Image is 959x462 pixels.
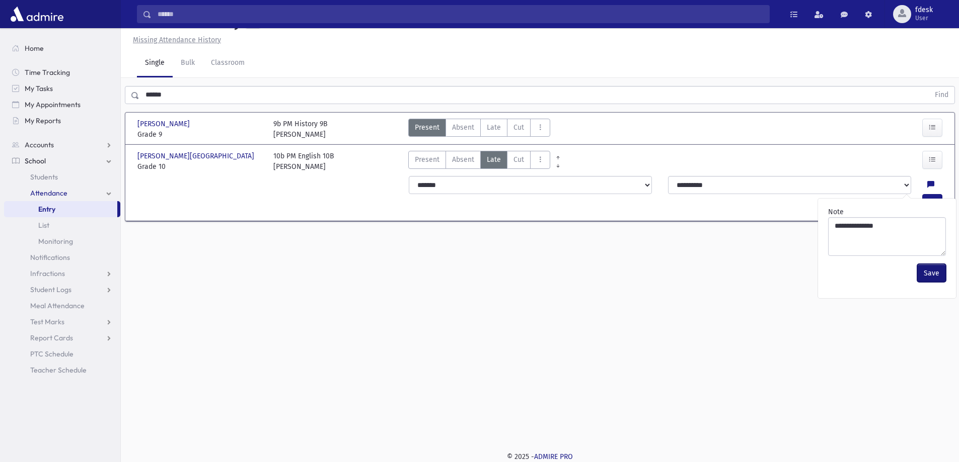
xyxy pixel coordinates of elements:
[4,40,120,56] a: Home
[137,119,192,129] span: [PERSON_NAME]
[4,137,120,153] a: Accounts
[30,301,85,310] span: Meal Attendance
[25,44,44,53] span: Home
[408,151,550,172] div: AttTypes
[203,49,253,77] a: Classroom
[929,86,954,104] button: Find
[452,122,474,133] span: Absent
[30,172,58,181] span: Students
[30,349,73,358] span: PTC Schedule
[4,265,120,282] a: Infractions
[30,317,64,326] span: Test Marks
[828,207,844,217] label: Note
[4,64,120,80] a: Time Tracking
[30,333,73,342] span: Report Cards
[4,201,117,217] a: Entry
[4,249,120,265] a: Notifications
[273,151,334,172] div: 10b PM English 10B [PERSON_NAME]
[487,122,501,133] span: Late
[25,140,54,149] span: Accounts
[25,100,81,109] span: My Appointments
[513,154,524,165] span: Cut
[917,264,946,282] button: Save
[25,116,61,125] span: My Reports
[4,185,120,201] a: Attendance
[4,346,120,362] a: PTC Schedule
[30,285,71,294] span: Student Logs
[415,122,439,133] span: Present
[4,282,120,298] a: Student Logs
[4,330,120,346] a: Report Cards
[4,113,120,129] a: My Reports
[8,4,66,24] img: AdmirePro
[4,314,120,330] a: Test Marks
[4,169,120,185] a: Students
[4,153,120,169] a: School
[133,36,221,44] u: Missing Attendance History
[137,129,263,140] span: Grade 9
[415,154,439,165] span: Present
[4,233,120,249] a: Monitoring
[137,49,173,77] a: Single
[30,253,70,262] span: Notifications
[452,154,474,165] span: Absent
[30,189,67,198] span: Attendance
[487,154,501,165] span: Late
[408,119,550,140] div: AttTypes
[4,362,120,378] a: Teacher Schedule
[38,237,73,246] span: Monitoring
[152,5,769,23] input: Search
[38,205,55,214] span: Entry
[915,14,933,22] span: User
[25,68,70,77] span: Time Tracking
[4,298,120,314] a: Meal Attendance
[25,84,53,93] span: My Tasks
[173,49,203,77] a: Bulk
[38,221,49,230] span: List
[273,119,328,140] div: 9b PM History 9B [PERSON_NAME]
[4,97,120,113] a: My Appointments
[4,217,120,233] a: List
[129,36,221,44] a: Missing Attendance History
[915,6,933,14] span: fdesk
[513,122,524,133] span: Cut
[30,269,65,278] span: Infractions
[4,80,120,97] a: My Tasks
[25,156,46,165] span: School
[137,161,263,172] span: Grade 10
[30,365,87,375] span: Teacher Schedule
[137,151,256,161] span: [PERSON_NAME][GEOGRAPHIC_DATA]
[137,451,943,462] div: © 2025 -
